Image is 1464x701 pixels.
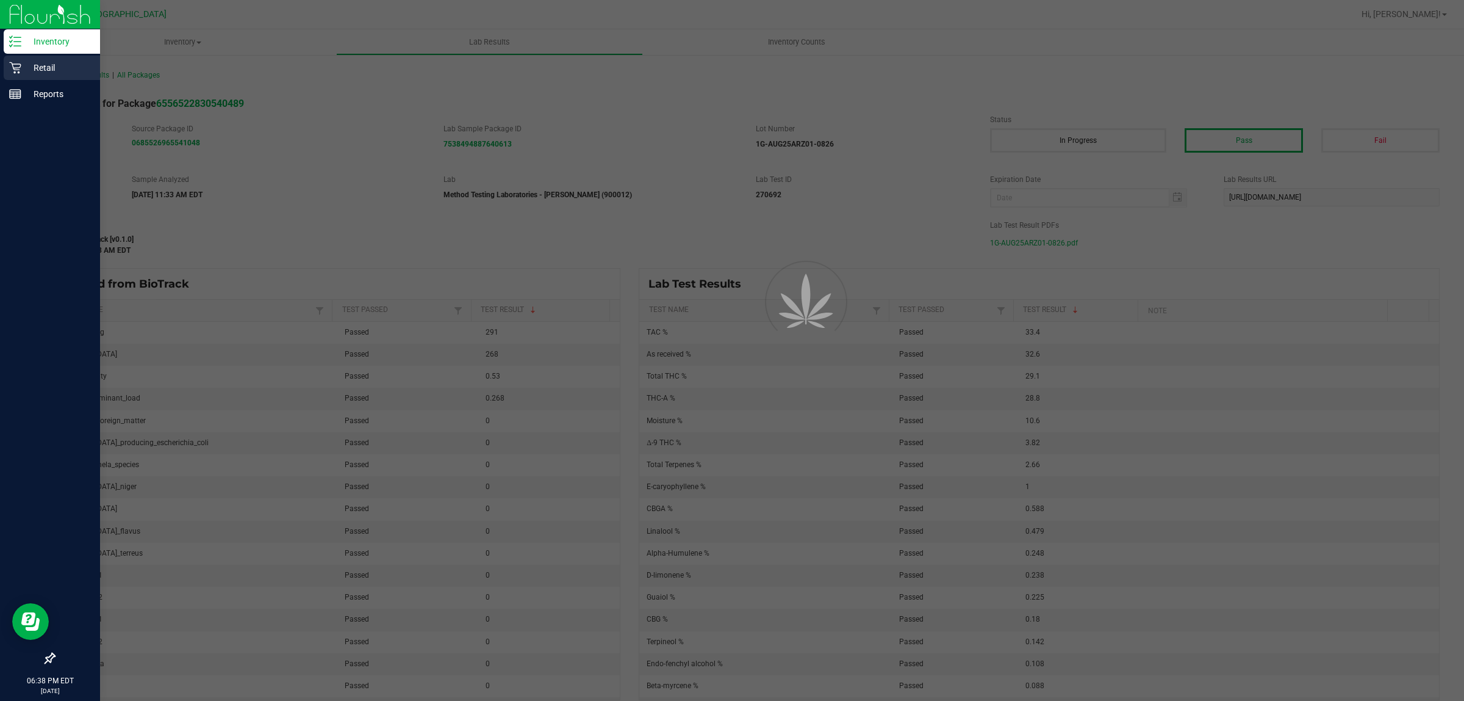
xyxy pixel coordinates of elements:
[21,87,95,101] p: Reports
[9,88,21,100] inline-svg: Reports
[5,686,95,696] p: [DATE]
[5,675,95,686] p: 06:38 PM EDT
[12,603,49,640] iframe: Resource center
[21,34,95,49] p: Inventory
[9,35,21,48] inline-svg: Inventory
[21,60,95,75] p: Retail
[9,62,21,74] inline-svg: Retail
